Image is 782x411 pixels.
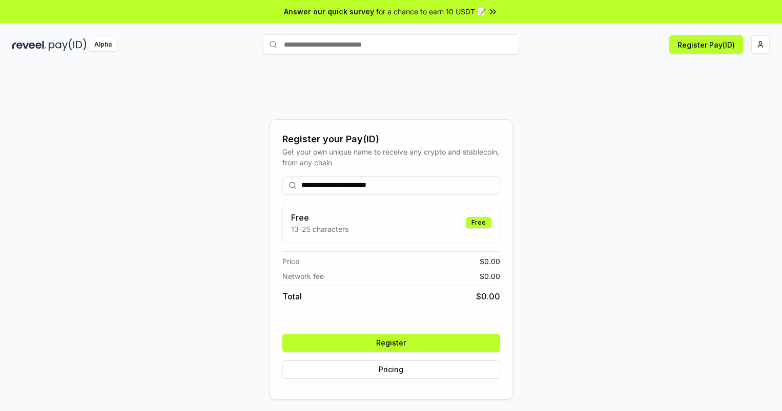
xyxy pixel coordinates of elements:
[480,271,500,282] span: $ 0.00
[282,290,302,302] span: Total
[89,38,117,51] div: Alpha
[282,146,500,168] div: Get your own unique name to receive any crypto and stablecoin, from any chain
[12,38,47,51] img: reveel_dark
[466,217,491,228] div: Free
[282,334,500,352] button: Register
[669,35,743,54] button: Register Pay(ID)
[284,6,374,17] span: Answer our quick survey
[282,132,500,146] div: Register your Pay(ID)
[376,6,486,17] span: for a chance to earn 10 USDT 📝
[291,224,348,234] p: 13-25 characters
[282,360,500,379] button: Pricing
[49,38,87,51] img: pay_id
[291,211,348,224] h3: Free
[282,271,324,282] span: Network fee
[476,290,500,302] span: $ 0.00
[282,256,299,267] span: Price
[480,256,500,267] span: $ 0.00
